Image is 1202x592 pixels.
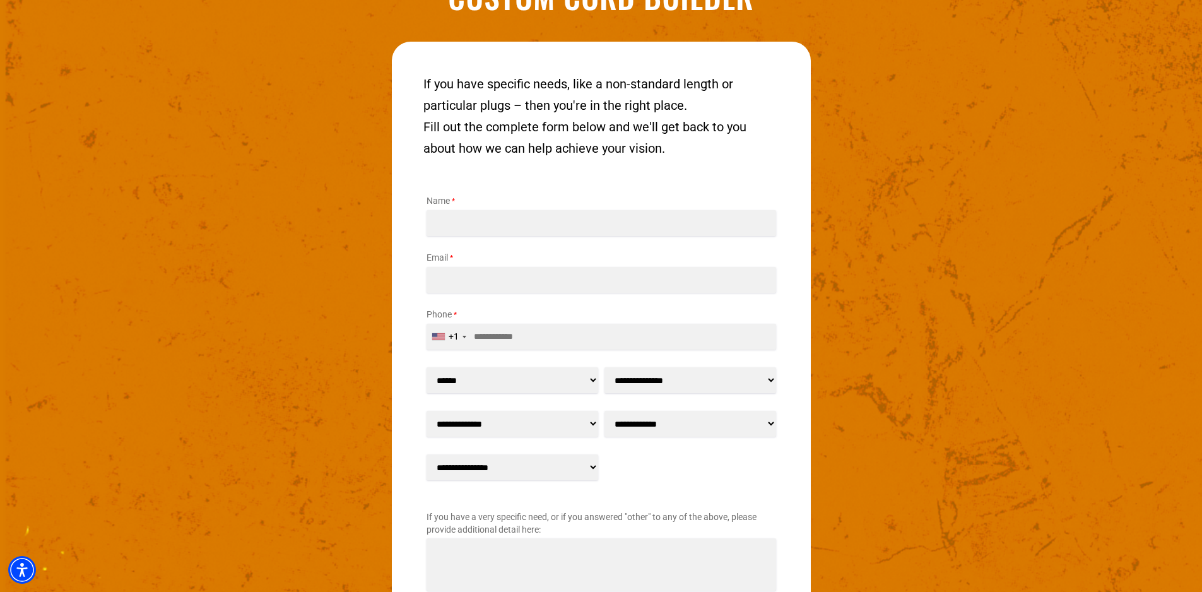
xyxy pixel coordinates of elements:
[449,330,459,343] div: +1
[427,512,757,535] span: If you have a very specific need, or if you answered "other" to any of the above, please provide ...
[8,556,36,584] div: Accessibility Menu
[427,324,470,349] div: United States: +1
[423,73,779,116] p: If you have specific needs, like a non-standard length or particular plugs – then you're in the r...
[423,116,779,159] p: Fill out the complete form below and we'll get back to you about how we can help achieve your vis...
[427,196,450,206] span: Name
[427,252,448,263] span: Email
[427,309,452,319] span: Phone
